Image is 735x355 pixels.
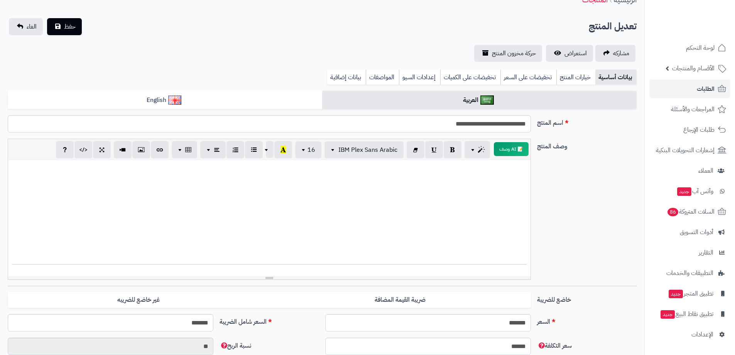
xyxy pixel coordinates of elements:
[366,70,399,85] a: المواصفات
[64,22,76,31] span: حفظ
[295,141,321,158] button: 16
[440,70,500,85] a: تخفيضات على الكميات
[8,91,322,110] a: English
[269,292,531,308] label: ضريبة القيمة المضافة
[677,187,691,196] span: جديد
[216,314,322,326] label: السعر شامل الضريبة
[480,95,494,105] img: العربية
[671,104,715,115] span: المراجعات والأسئلة
[399,70,440,85] a: إعدادات السيو
[680,227,713,238] span: أدوات التسويق
[683,124,715,135] span: طلبات الإرجاع
[676,186,713,197] span: وآتس آب
[27,22,37,31] span: الغاء
[666,268,713,279] span: التطبيقات والخدمات
[698,165,713,176] span: العملاء
[649,39,730,57] a: لوحة التحكم
[649,264,730,282] a: التطبيقات والخدمات
[534,292,640,304] label: خاضع للضريبة
[656,145,715,156] span: إشعارات التحويلات البنكية
[534,139,640,151] label: وصف المنتج
[691,329,713,340] span: الإعدادات
[474,45,542,62] a: حركة مخزون المنتج
[534,314,640,326] label: السعر
[589,19,637,34] h2: تعديل المنتج
[683,20,728,37] img: logo-2.png
[649,182,730,200] a: وآتس آبجديد
[661,310,675,319] span: جديد
[649,80,730,98] a: الطلبات
[338,145,397,155] span: IBM Plex Sans Arabic
[494,142,529,156] button: 📝 AI وصف
[500,70,556,85] a: تخفيضات على السعر
[686,42,715,53] span: لوحة التحكم
[47,18,82,35] button: حفظ
[613,49,629,58] span: مشاركه
[667,208,678,216] span: 86
[699,247,713,258] span: التقارير
[649,202,730,221] a: السلات المتروكة86
[649,325,730,344] a: الإعدادات
[327,70,366,85] a: بيانات إضافية
[649,141,730,160] a: إشعارات التحويلات البنكية
[324,141,404,158] button: IBM Plex Sans Arabic
[220,341,251,350] span: نسبة الربح
[595,45,635,62] a: مشاركه
[322,91,637,110] a: العربية
[556,70,595,85] a: خيارات المنتج
[9,18,43,35] a: الغاء
[649,284,730,303] a: تطبيق المتجرجديد
[546,45,593,62] a: استعراض
[8,292,269,308] label: غير خاضع للضريبه
[697,83,715,94] span: الطلبات
[534,115,640,127] label: اسم المنتج
[308,145,315,155] span: 16
[667,206,715,217] span: السلات المتروكة
[649,223,730,241] a: أدوات التسويق
[649,121,730,139] a: طلبات الإرجاع
[564,49,587,58] span: استعراض
[649,100,730,119] a: المراجعات والأسئلة
[168,95,182,105] img: English
[660,309,713,319] span: تطبيق نقاط البيع
[537,341,572,350] span: سعر التكلفة
[492,49,536,58] span: حركة مخزون المنتج
[668,288,713,299] span: تطبيق المتجر
[649,243,730,262] a: التقارير
[672,63,715,74] span: الأقسام والمنتجات
[669,290,683,298] span: جديد
[649,305,730,323] a: تطبيق نقاط البيعجديد
[595,70,637,85] a: بيانات أساسية
[649,161,730,180] a: العملاء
